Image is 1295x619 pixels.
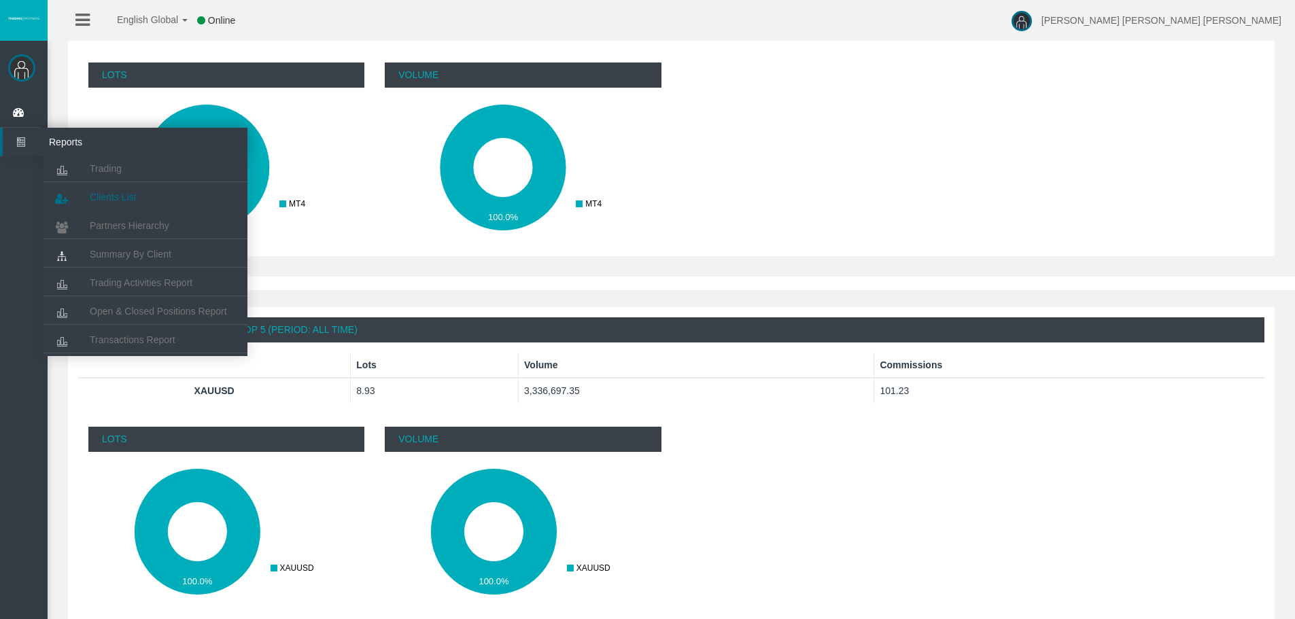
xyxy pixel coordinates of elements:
th: Commissions [874,353,1264,378]
a: Trading Activities Report [44,270,247,295]
td: 3,336,697.35 [519,378,874,403]
div: Volume Traded By Symbol | Top 5 (Period: All Time) [78,317,1264,342]
p: Volume [385,427,661,452]
img: logo.svg [7,16,41,21]
span: Summary By Client [90,249,171,260]
img: user-image [1012,11,1032,31]
span: Transactions Report [90,334,175,345]
span: Trading Activities Report [90,277,192,288]
a: Clients List [44,185,247,209]
a: Reports [3,128,247,156]
span: English Global [99,14,178,25]
span: Reports [39,128,172,156]
a: Trading [44,156,247,181]
a: Partners Hierarchy [44,213,247,238]
td: 101.23 [874,378,1264,403]
td: 8.93 [351,378,519,403]
th: Volume [519,353,874,378]
span: Online [208,15,235,26]
span: [PERSON_NAME] [PERSON_NAME] [PERSON_NAME] [1041,15,1281,26]
p: Lots [88,427,364,452]
a: Summary By Client [44,242,247,266]
p: Volume [385,63,661,88]
span: Open & Closed Positions Report [90,306,227,317]
span: Clients List [90,192,136,202]
a: Open & Closed Positions Report [44,299,247,323]
a: Transactions Report [44,328,247,352]
th: XAUUSD [78,378,351,403]
p: Lots [88,63,364,88]
span: Trading [90,163,122,174]
span: Partners Hierarchy [90,220,169,231]
th: Lots [351,353,519,378]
